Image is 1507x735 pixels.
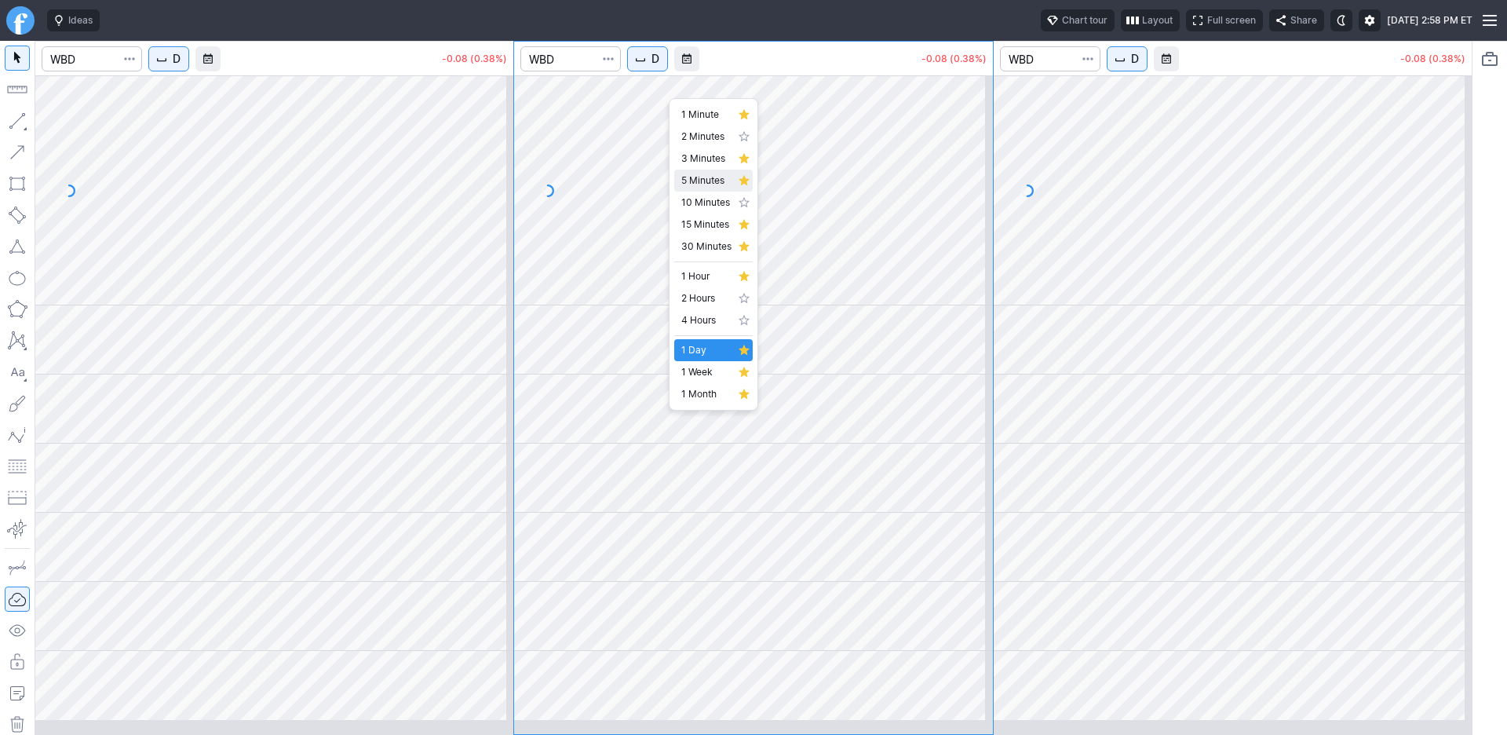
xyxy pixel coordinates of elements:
span: 1 Minute [681,107,732,122]
span: 1 Week [681,364,732,380]
span: 10 Minutes [681,195,732,210]
span: 4 Hours [681,313,732,328]
span: 30 Minutes [681,239,732,254]
span: 1 Day [681,342,732,358]
span: 5 Minutes [681,173,732,188]
span: 2 Hours [681,291,732,306]
span: 15 Minutes [681,217,732,232]
span: 1 Hour [681,269,732,284]
span: 1 Month [681,386,732,402]
span: 2 Minutes [681,129,732,144]
span: 3 Minutes [681,151,732,166]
